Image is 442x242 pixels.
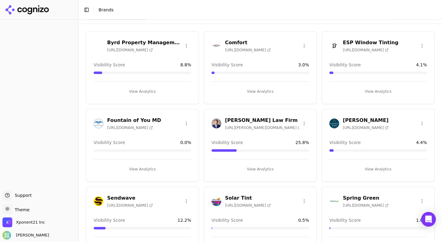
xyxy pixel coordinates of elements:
[225,194,271,202] h3: Solar Tint
[298,62,309,68] span: 3.0 %
[211,119,221,128] img: Johnston Law Firm
[298,217,309,223] span: 0.5 %
[2,231,49,240] button: Open user button
[225,48,271,53] span: [URL][DOMAIN_NAME]
[180,62,191,68] span: 8.8 %
[329,164,427,174] button: View Analytics
[416,217,427,223] span: 1.0 %
[329,62,361,68] span: Visibility Score
[329,196,339,206] img: Spring Green
[99,7,114,12] span: Brands
[94,119,103,128] img: Fountain of You MD
[211,196,221,206] img: Solar Tint
[107,125,153,130] span: [URL][DOMAIN_NAME]
[94,41,103,51] img: Byrd Property Management
[2,217,12,227] img: Xponent21 Inc
[211,139,243,146] span: Visibility Score
[343,194,389,202] h3: Spring Green
[416,62,427,68] span: 4.1 %
[416,139,427,146] span: 4.4 %
[14,232,49,238] span: [PERSON_NAME]
[343,39,398,46] h3: ESP Window Tinting
[107,203,153,208] span: [URL][DOMAIN_NAME]
[225,203,271,208] span: [URL][DOMAIN_NAME]
[225,117,299,124] h3: [PERSON_NAME] Law Firm
[343,48,389,53] span: [URL][DOMAIN_NAME]
[107,117,161,124] h3: Fountain of You MD
[211,164,309,174] button: View Analytics
[329,139,361,146] span: Visibility Score
[94,217,125,223] span: Visibility Score
[107,48,153,53] span: [URL][DOMAIN_NAME]
[343,125,389,130] span: [URL][DOMAIN_NAME]
[343,117,389,124] h3: [PERSON_NAME]
[16,220,45,225] span: Xponent21 Inc
[2,231,11,240] img: Courtney Turrin
[94,87,191,96] button: View Analytics
[94,164,191,174] button: View Analytics
[94,62,125,68] span: Visibility Score
[211,41,221,51] img: Comfort
[421,212,436,227] div: Open Intercom Messenger
[99,7,425,13] nav: breadcrumb
[225,39,271,46] h3: Comfort
[178,217,191,223] span: 12.2 %
[329,87,427,96] button: View Analytics
[211,62,243,68] span: Visibility Score
[296,139,309,146] span: 25.8 %
[225,125,299,130] span: [URL][PERSON_NAME][DOMAIN_NAME]
[107,39,181,46] h3: Byrd Property Management
[343,203,389,208] span: [URL][DOMAIN_NAME]
[2,217,45,227] button: Open organization switcher
[94,196,103,206] img: Sendwave
[211,217,243,223] span: Visibility Score
[329,119,339,128] img: McKinley Irvin
[329,217,361,223] span: Visibility Score
[329,41,339,51] img: ESP Window Tinting
[12,192,32,198] span: Support
[211,87,309,96] button: View Analytics
[107,194,153,202] h3: Sendwave
[94,139,125,146] span: Visibility Score
[180,139,191,146] span: 0.0 %
[12,207,29,212] span: Theme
